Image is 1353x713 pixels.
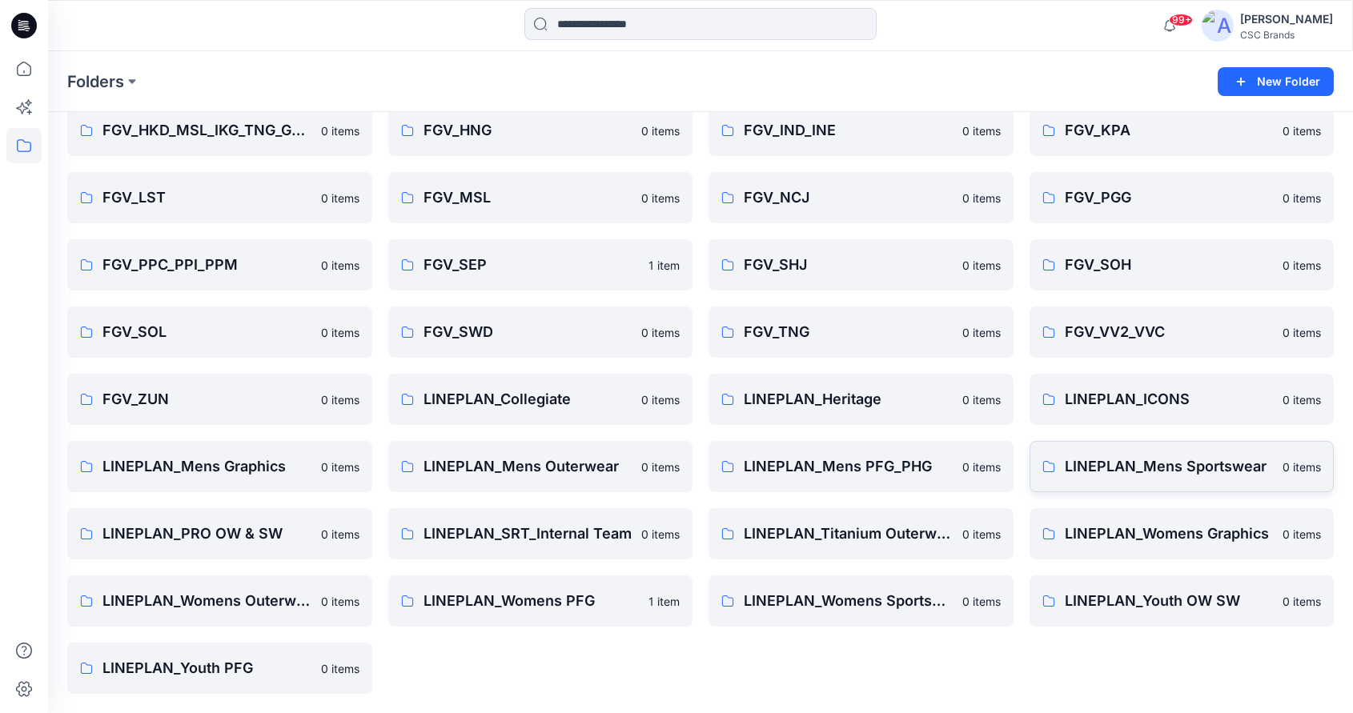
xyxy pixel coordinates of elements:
img: avatar [1202,10,1234,42]
div: CSC Brands [1240,29,1333,41]
p: 0 items [1283,122,1321,139]
p: 0 items [641,324,680,341]
p: 0 items [962,593,1001,610]
p: 0 items [321,660,359,677]
a: FGV_SHJ0 items [709,239,1014,290]
p: 0 items [321,391,359,408]
a: FGV_PGG0 items [1030,172,1335,223]
a: FGV_IND_INE0 items [709,105,1014,156]
p: 0 items [962,324,1001,341]
a: FGV_SOH0 items [1030,239,1335,290]
a: FGV_VV2_VVC0 items [1030,306,1335,358]
a: LINEPLAN_Titanium Outerwear0 items [709,508,1014,559]
p: FGV_SOH [1065,254,1274,276]
p: LINEPLAN_Mens Sportswear [1065,455,1274,478]
p: 0 items [641,190,680,206]
p: 0 items [641,526,680,543]
p: FGV_LST [102,186,311,209]
p: FGV_VV2_VVC [1065,321,1274,343]
p: FGV_MSL [424,186,632,209]
a: LINEPLAN_Collegiate0 items [388,374,693,425]
div: [PERSON_NAME] [1240,10,1333,29]
p: LINEPLAN_SRT_Internal Team [424,523,632,545]
p: 0 items [321,526,359,543]
a: FGV_TNG0 items [709,306,1014,358]
a: LINEPLAN_ICONS0 items [1030,374,1335,425]
p: 0 items [962,526,1001,543]
p: 0 items [321,190,359,206]
a: FGV_LST0 items [67,172,372,223]
p: LINEPLAN_Titanium Outerwear [744,523,953,545]
p: LINEPLAN_Womens Outerwear [102,590,311,612]
p: 0 items [321,122,359,139]
p: LINEPLAN_Mens Outerwear [424,455,632,478]
p: LINEPLAN_Womens PFG [424,590,640,612]
a: FGV_PPC_PPI_PPM0 items [67,239,372,290]
a: LINEPLAN_Mens Graphics0 items [67,441,372,492]
p: 0 items [1283,459,1321,475]
a: LINEPLAN_Mens Outerwear0 items [388,441,693,492]
p: 0 items [962,391,1001,408]
p: LINEPLAN_Heritage [744,388,953,411]
p: FGV_SHJ [744,254,953,276]
a: FGV_SEP1 item [388,239,693,290]
a: LINEPLAN_SRT_Internal Team0 items [388,508,693,559]
p: LINEPLAN_ICONS [1065,388,1274,411]
p: 0 items [321,257,359,274]
p: FGV_SOL [102,321,311,343]
a: LINEPLAN_Womens PFG1 item [388,575,693,627]
p: FGV_HKD_MSL_IKG_TNG_GJ2_HAL [102,119,311,142]
a: FGV_HKD_MSL_IKG_TNG_GJ2_HAL0 items [67,105,372,156]
p: LINEPLAN_Womens Sportswear [744,590,953,612]
p: FGV_HNG [424,119,632,142]
a: LINEPLAN_PRO OW & SW0 items [67,508,372,559]
p: 0 items [962,190,1001,206]
p: 0 items [1283,526,1321,543]
p: 0 items [321,593,359,610]
a: LINEPLAN_Womens Graphics0 items [1030,508,1335,559]
p: LINEPLAN_Collegiate [424,388,632,411]
p: 0 items [1283,593,1321,610]
p: LINEPLAN_Youth PFG [102,657,311,679]
button: New Folder [1218,67,1334,96]
p: 1 item [648,593,680,610]
a: FGV_SOL0 items [67,306,372,358]
a: LINEPLAN_Youth PFG0 items [67,643,372,694]
p: 0 items [1283,324,1321,341]
p: FGV_IND_INE [744,119,953,142]
p: FGV_PGG [1065,186,1274,209]
p: 0 items [1283,257,1321,274]
span: 99+ [1169,14,1193,26]
p: 0 items [962,459,1001,475]
p: FGV_TNG [744,321,953,343]
p: FGV_SWD [424,321,632,343]
p: LINEPLAN_Mens Graphics [102,455,311,478]
p: 0 items [962,122,1001,139]
p: LINEPLAN_PRO OW & SW [102,523,311,545]
a: LINEPLAN_Youth OW SW0 items [1030,575,1335,627]
a: FGV_HNG0 items [388,105,693,156]
p: 0 items [962,257,1001,274]
p: FGV_PPC_PPI_PPM [102,254,311,276]
a: Folders [67,70,124,93]
p: 0 items [1283,190,1321,206]
p: LINEPLAN_Youth OW SW [1065,590,1274,612]
p: 0 items [641,459,680,475]
a: FGV_ZUN0 items [67,374,372,425]
p: 0 items [321,459,359,475]
p: 0 items [641,391,680,408]
a: FGV_MSL0 items [388,172,693,223]
p: 0 items [1283,391,1321,408]
a: LINEPLAN_Mens Sportswear0 items [1030,441,1335,492]
p: 0 items [641,122,680,139]
p: 0 items [321,324,359,341]
a: LINEPLAN_Womens Outerwear0 items [67,575,372,627]
p: FGV_NCJ [744,186,953,209]
a: FGV_NCJ0 items [709,172,1014,223]
a: FGV_SWD0 items [388,306,693,358]
a: FGV_KPA0 items [1030,105,1335,156]
a: LINEPLAN_Heritage0 items [709,374,1014,425]
a: LINEPLAN_Mens PFG_PHG0 items [709,441,1014,492]
p: FGV_ZUN [102,388,311,411]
